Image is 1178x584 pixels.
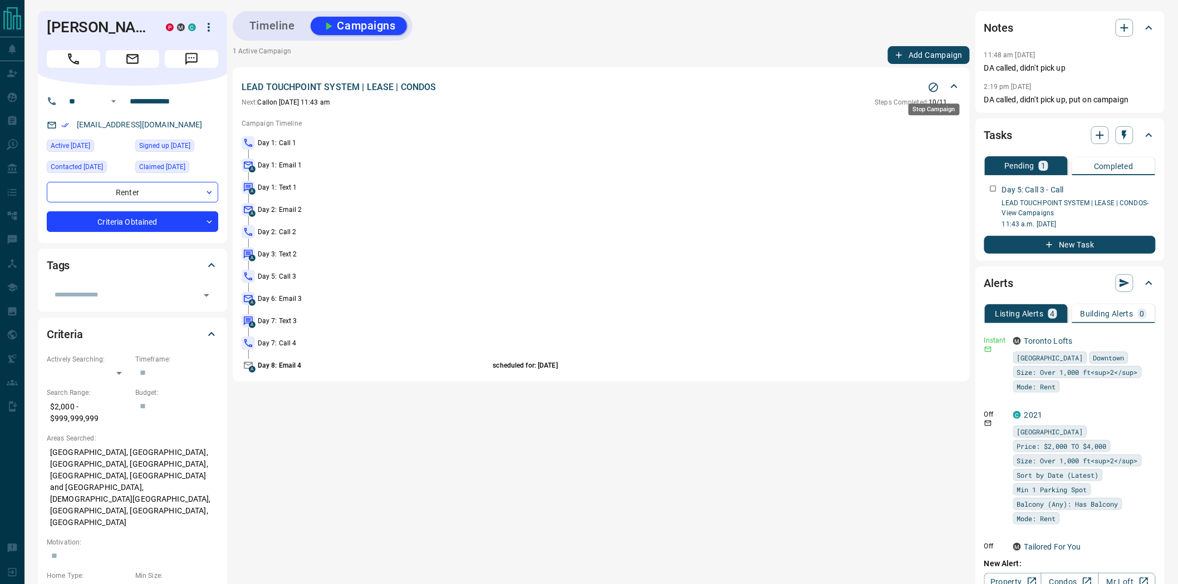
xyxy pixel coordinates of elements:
p: Day 5: Call 3 - Call [1002,184,1064,196]
div: LEAD TOUCHPOINT SYSTEM | LEASE | CONDOSStop CampaignNext:Callon [DATE] 11:43 amSteps Completed:10/11 [242,78,961,110]
span: A [249,366,256,373]
p: 10 / 11 [875,97,948,107]
p: Day 7: Call 4 [258,338,490,348]
p: Call on [DATE] 11:43 am [242,97,330,107]
button: Open [199,288,214,303]
div: Renter [47,182,218,202]
a: [EMAIL_ADDRESS][DOMAIN_NAME] [77,120,203,129]
span: Message [165,50,218,68]
span: Downtown [1093,352,1125,363]
div: condos.ca [188,23,196,31]
button: Timeline [238,17,306,35]
div: property.ca [166,23,174,31]
div: mrloft.ca [1013,337,1021,345]
p: 2:19 pm [DATE] [984,83,1032,91]
svg: Email [984,419,992,427]
div: Wed Aug 13 2025 [47,161,130,176]
p: Areas Searched: [47,433,218,443]
p: Actively Searching: [47,354,130,364]
span: A [249,299,256,306]
p: Motivation: [47,537,218,547]
span: [GEOGRAPHIC_DATA] [1017,352,1083,363]
div: Alerts [984,270,1156,296]
h1: [PERSON_NAME] [47,18,149,36]
p: scheduled for: [DATE] [493,360,881,370]
span: Size: Over 1,000 ft<sup>2</sup> [1017,455,1138,466]
p: Pending [1004,162,1034,170]
svg: Email Verified [61,121,69,129]
p: Day 1: Text 1 [258,182,490,192]
p: DA called, didn't pick up, put on campaign [984,94,1156,106]
p: Search Range: [47,388,130,398]
div: Criteria [47,321,218,348]
div: Tasks [984,122,1156,149]
div: Stop Campaign [909,103,960,115]
h2: Alerts [984,274,1013,292]
p: 4 [1051,310,1055,318]
p: Min Size: [135,571,218,581]
a: Tailored For You [1024,542,1081,551]
div: Notes [984,14,1156,41]
h2: Criteria [47,325,83,343]
span: Email [106,50,159,68]
span: [GEOGRAPHIC_DATA] [1017,426,1083,437]
p: Budget: [135,388,218,398]
p: 11:48 am [DATE] [984,51,1035,59]
p: LEAD TOUCHPOINT SYSTEM | LEASE | CONDOS [242,81,436,94]
p: Instant [984,335,1007,345]
p: Day 6: Email 3 [258,294,490,304]
a: Toronto Lofts [1024,336,1073,345]
p: Completed [1094,162,1133,170]
span: Next: [242,98,258,106]
p: Listing Alerts [995,310,1044,318]
svg: Email [984,345,992,353]
span: Mode: Rent [1017,381,1056,392]
p: Day 7: Text 3 [258,316,490,326]
div: Tue May 05 2020 [135,140,218,155]
span: A [249,166,256,172]
h2: Tags [47,256,70,274]
span: Call [47,50,100,68]
div: mrloft.ca [177,23,185,31]
p: Day 2: Email 2 [258,205,490,215]
span: A [249,321,256,328]
p: 1 Active Campaign [233,46,291,64]
div: Criteria Obtained [47,211,218,232]
div: Tue Jul 06 2021 [135,161,218,176]
a: 2021 [1024,410,1043,419]
a: LEAD TOUCHPOINT SYSTEM | LEASE | CONDOS- View Campaigns [1002,199,1149,217]
p: [GEOGRAPHIC_DATA], [GEOGRAPHIC_DATA], [GEOGRAPHIC_DATA], [GEOGRAPHIC_DATA], [GEOGRAPHIC_DATA], [G... [47,443,218,532]
p: $2,000 - $999,999,999 [47,398,130,428]
button: Campaigns [311,17,407,35]
p: Building Alerts [1081,310,1133,318]
div: condos.ca [1013,411,1021,419]
button: Stop Campaign [925,79,942,96]
p: Off [984,409,1007,419]
div: mrloft.ca [1013,543,1021,551]
span: Active [DATE] [51,140,90,151]
p: Day 5: Call 3 [258,271,490,281]
p: Day 1: Call 1 [258,138,490,148]
p: Home Type: [47,571,130,581]
p: Day 2: Call 2 [258,227,490,237]
span: Signed up [DATE] [139,140,190,151]
span: Min 1 Parking Spot [1017,484,1087,495]
p: Day 8: Email 4 [258,360,490,370]
p: New Alert: [984,558,1156,570]
button: Add Campaign [888,46,970,64]
span: A [249,255,256,261]
p: DA called, didn't pick up [984,62,1156,74]
span: Mode: Rent [1017,513,1056,524]
button: New Task [984,236,1156,254]
p: Day 3: Text 2 [258,249,490,259]
p: 11:43 a.m. [DATE] [1002,219,1156,229]
span: Size: Over 1,000 ft<sup>2</sup> [1017,367,1138,378]
span: Balcony (Any): Has Balcony [1017,498,1118,509]
span: Contacted [DATE] [51,161,103,172]
p: 0 [1140,310,1145,318]
span: A [249,188,256,195]
p: Off [984,541,1007,551]
span: Price: $2,000 TO $4,000 [1017,441,1107,452]
span: Claimed [DATE] [139,161,185,172]
span: A [249,210,256,217]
